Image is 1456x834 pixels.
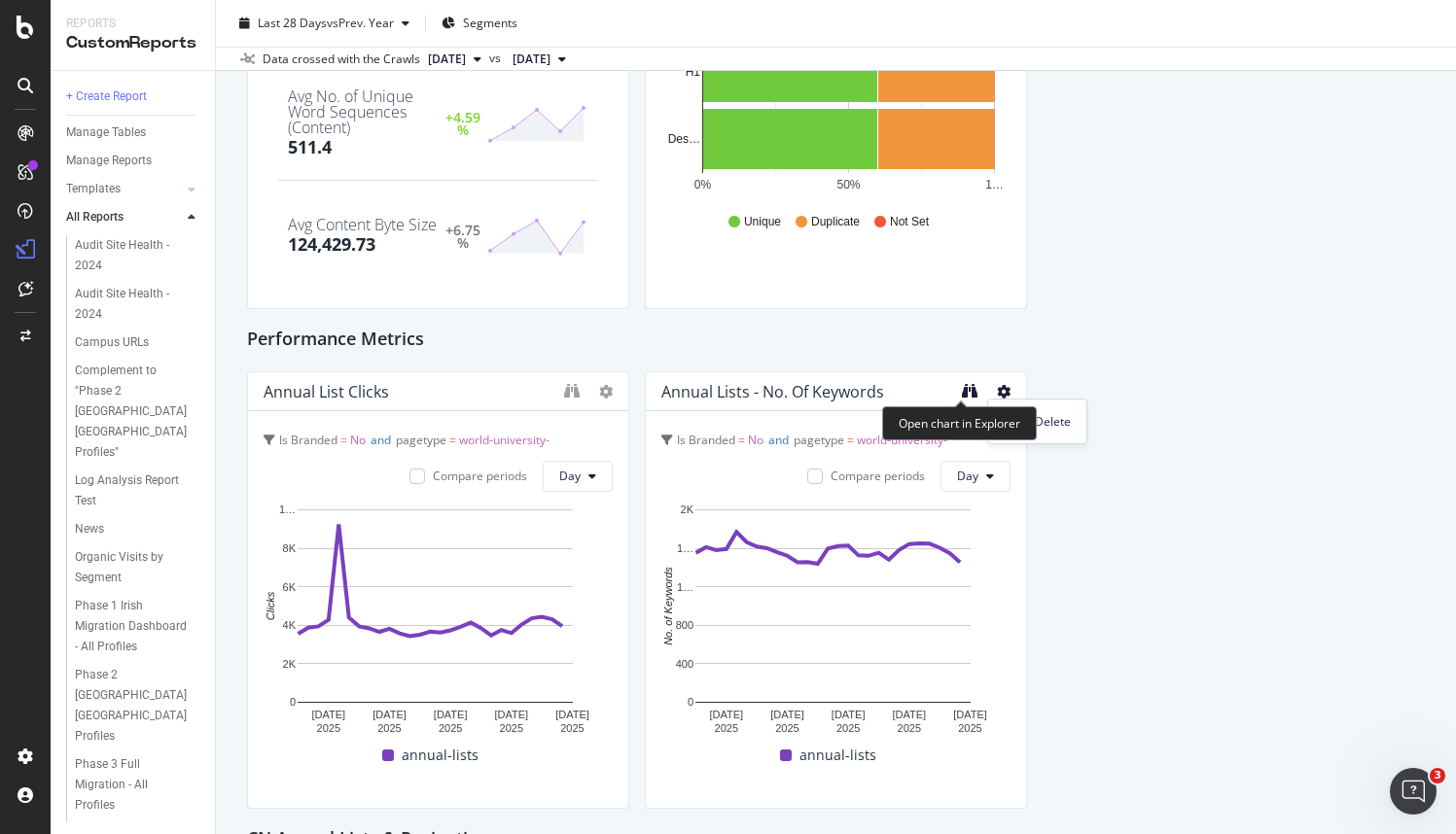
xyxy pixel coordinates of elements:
[688,696,693,708] text: 0
[178,550,211,583] button: Scroll to bottom
[31,274,358,331] div: • shows the highest aggregate score for the selected dimension, representing the worst-performing...
[513,51,550,68] span: 2024 Jul. 12th
[893,709,927,720] text: [DATE]
[30,637,46,652] button: Emoji picker
[836,722,860,734] text: 2025
[75,547,201,588] a: Organic Visits by Segment
[75,332,149,353] div: Campus URLs
[958,722,981,734] text: 2025
[500,722,523,734] text: 2025
[953,709,987,720] text: [DATE]
[288,217,437,232] div: Avg Content Byte Size
[75,470,185,511] div: Log Analysis Report Test
[75,665,194,747] div: Phase 2 Australia Canada Profiles
[247,325,1425,356] div: Performance Metrics
[31,408,358,484] div: With 1.763 seconds, this falls within Google's "Good" threshold for LCP, which should be ≤2.5 sec...
[13,8,50,45] button: go back
[433,468,527,484] div: Compare periods
[31,409,197,425] b: Performance context:
[75,284,201,325] a: Audit Site Health - 2024
[686,65,701,79] text: H1
[75,470,201,511] a: Log Analysis Report Test
[715,722,738,734] text: 2025
[16,62,373,603] div: Customer Support says…
[279,504,296,515] text: 1…
[661,500,1006,742] div: A chart.
[317,722,340,734] text: 2025
[264,500,608,742] svg: A chart.
[744,214,781,230] span: Unique
[681,504,694,515] text: 2K
[439,225,487,249] div: +6.75 %
[439,722,462,734] text: 2025
[439,112,487,136] div: +4.59 %
[66,122,201,143] a: Manage Tables
[738,432,745,448] span: =
[402,744,479,767] span: annual-lists
[312,709,346,720] text: [DATE]
[283,619,297,631] text: 4K
[16,62,373,601] div: The value 1,763 for "Avg LCP Max" in our Core Web Vitals report represents1,763 milliseconds(or 1...
[75,235,184,276] div: Audit Site Health - 2024
[662,567,674,645] text: No. of Keywords
[543,461,613,492] button: Day
[957,468,978,484] span: Day
[75,361,201,463] a: Complement to "Phase 2 [GEOGRAPHIC_DATA] [GEOGRAPHIC_DATA] Profiles"
[75,332,201,353] a: Campus URLs
[288,232,375,258] div: 124,429.73
[247,325,424,356] h2: Performance Metrics
[231,8,417,39] button: Last 28 DaysvsPrev. Year
[258,15,327,31] span: Last 28 Days
[55,11,87,42] img: Profile image for Customer Support
[811,214,860,230] span: Duplicate
[39,275,70,291] b: Max
[1035,413,1071,431] span: Delete
[559,468,581,484] span: Day
[882,406,1037,440] div: Open chart in Explorer
[373,709,407,720] text: [DATE]
[66,207,182,227] a: All Reports
[985,178,1004,191] text: 1…
[92,637,108,652] button: Upload attachment
[263,51,420,68] div: Data crossed with the Crawls
[283,658,297,670] text: 2K
[434,709,468,720] text: [DATE]
[288,88,439,135] div: Avg No. of Unique Word Sequences (Content)
[831,468,925,484] div: Compare periods
[489,50,505,67] span: vs
[677,581,693,593] text: 1…
[661,382,884,401] div: Annual Lists - No. Of Keywords
[339,8,376,45] button: Home
[555,709,589,720] text: [DATE]
[941,461,1011,492] button: Day
[75,361,195,463] div: Complement to "Phase 2 Australia Canada Profiles"
[66,122,146,143] div: Manage Tables
[75,754,190,816] div: Phase 3 Full Migration - All Profiles
[31,341,358,399] div: • indicates this is averaged across your selected dimension (like page types or device types)
[334,629,365,660] button: Send a message…
[396,432,446,448] span: pagetype
[350,432,366,448] span: No
[31,189,358,264] div: • measures loading performance - specifically how long it takes for the largest content element t...
[327,15,394,31] span: vs Prev. Year
[495,709,529,720] text: [DATE]
[39,190,273,205] b: LCP (Largest Contentful Paint)
[283,581,297,593] text: 6K
[75,519,104,539] div: News
[799,744,876,767] span: annual-lists
[668,132,700,146] text: Des…
[677,432,735,448] span: Is Branded
[283,542,297,554] text: 8K
[61,637,77,652] button: Gif picker
[66,32,199,54] div: CustomReports
[66,151,201,171] a: Manage Reports
[794,432,844,448] span: pagetype
[677,542,693,554] text: 1…
[676,619,693,631] text: 800
[1430,768,1445,783] span: 3
[39,342,67,358] b: Avg
[75,665,201,747] a: Phase 2 [GEOGRAPHIC_DATA] [GEOGRAPHIC_DATA] Profiles
[898,722,921,734] text: 2025
[832,709,866,720] text: [DATE]
[428,51,466,68] span: 2025 Aug. 8th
